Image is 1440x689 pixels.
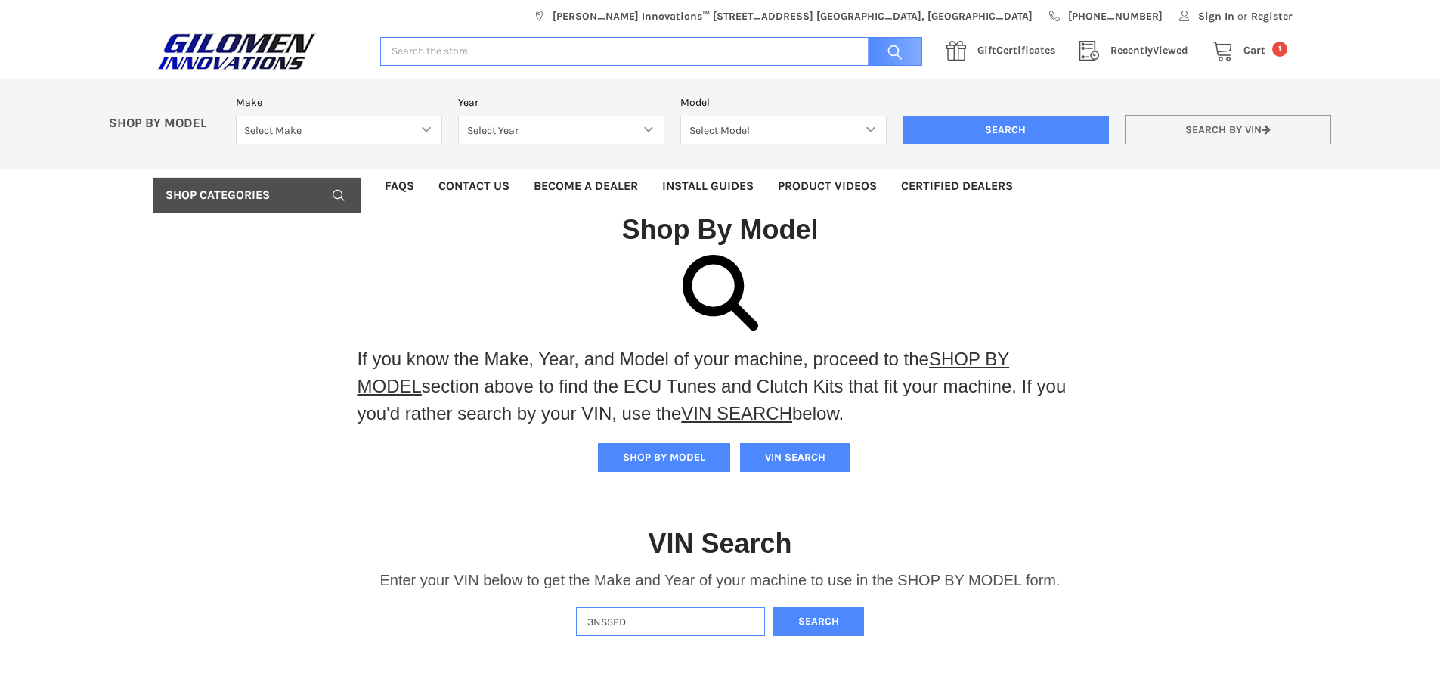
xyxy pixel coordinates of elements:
h1: VIN Search [648,526,791,560]
a: GiftCertificates [938,42,1071,61]
label: Model [680,95,887,110]
button: SHOP BY MODEL [598,443,730,472]
p: Enter your VIN below to get the Make and Year of your machine to use in the SHOP BY MODEL form. [379,569,1060,591]
label: Year [458,95,664,110]
input: Search the store [380,37,922,67]
span: Certificates [977,44,1055,57]
span: [PERSON_NAME] Innovations™ [STREET_ADDRESS] [GEOGRAPHIC_DATA], [GEOGRAPHIC_DATA] [553,8,1033,24]
a: Become a Dealer [522,169,650,203]
a: RecentlyViewed [1071,42,1204,61]
input: Search [903,116,1109,144]
button: Search [773,607,864,637]
input: Enter VIN of your machine [576,607,765,637]
img: GILOMEN INNOVATIONS [153,33,320,70]
a: GILOMEN INNOVATIONS [153,33,364,70]
a: Product Videos [766,169,889,203]
span: [PHONE_NUMBER] [1068,8,1163,24]
a: Install Guides [650,169,766,203]
span: Sign In [1198,8,1234,24]
p: If you know the Make, Year, and Model of your machine, proceed to the section above to find the E... [358,346,1083,427]
span: 1 [1272,42,1287,57]
a: SHOP BY MODEL [358,349,1010,396]
span: Gift [977,44,996,57]
input: Search [860,37,922,67]
button: VIN SEARCH [740,443,850,472]
a: VIN SEARCH [681,403,792,424]
span: Viewed [1110,44,1188,57]
a: Cart 1 [1204,42,1287,61]
span: Cart [1243,44,1265,57]
label: Make [236,95,442,110]
p: SHOP BY MODEL [101,116,228,132]
a: Search by VIN [1125,115,1331,144]
a: Shop Categories [153,178,361,213]
a: FAQs [373,169,426,203]
h1: Shop By Model [153,213,1287,247]
a: Contact Us [426,169,522,203]
span: Recently [1110,44,1153,57]
a: Certified Dealers [889,169,1025,203]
